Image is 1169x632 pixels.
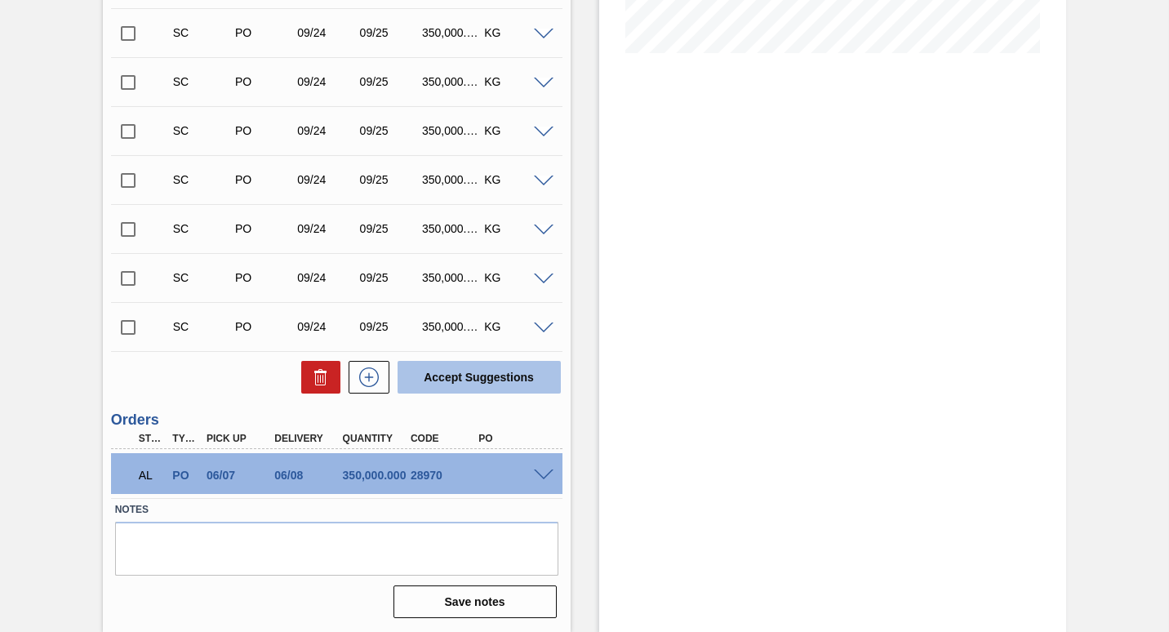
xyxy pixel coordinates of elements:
[339,469,413,482] div: 350,000.000
[393,585,557,618] button: Save notes
[293,320,360,333] div: 09/24/2025
[340,361,389,394] div: New suggestion
[169,26,236,39] div: Suggestion Created
[480,124,547,137] div: KG
[480,75,547,88] div: KG
[480,26,547,39] div: KG
[418,320,485,333] div: 350,000.000
[202,469,277,482] div: 06/07/2025
[356,124,423,137] div: 09/25/2025
[293,26,360,39] div: 09/24/2025
[231,26,298,39] div: Purchase order
[356,26,423,39] div: 09/25/2025
[270,469,344,482] div: 06/08/2025
[231,271,298,284] div: Purchase order
[293,75,360,88] div: 09/24/2025
[418,173,485,186] div: 350,000.000
[139,469,164,482] p: AL
[231,124,298,137] div: Purchase order
[168,433,202,444] div: Type
[231,222,298,235] div: Purchase order
[480,222,547,235] div: KG
[169,124,236,137] div: Suggestion Created
[398,361,561,394] button: Accept Suggestions
[115,498,558,522] label: Notes
[356,173,423,186] div: 09/25/2025
[418,271,485,284] div: 350,000.000
[169,173,236,186] div: Suggestion Created
[293,271,360,284] div: 09/24/2025
[480,173,547,186] div: KG
[474,433,549,444] div: PO
[339,433,413,444] div: Quantity
[356,75,423,88] div: 09/25/2025
[168,469,202,482] div: Purchase order
[418,75,485,88] div: 350,000.000
[169,75,236,88] div: Suggestion Created
[418,26,485,39] div: 350,000.000
[135,433,168,444] div: Step
[293,361,340,394] div: Delete Suggestions
[293,124,360,137] div: 09/24/2025
[231,320,298,333] div: Purchase order
[169,271,236,284] div: Suggestion Created
[356,271,423,284] div: 09/25/2025
[407,433,481,444] div: Code
[389,359,562,395] div: Accept Suggestions
[293,222,360,235] div: 09/24/2025
[356,222,423,235] div: 09/25/2025
[135,457,168,493] div: Awaiting Load Composition
[293,173,360,186] div: 09/24/2025
[480,271,547,284] div: KG
[480,320,547,333] div: KG
[111,412,562,429] h3: Orders
[418,124,485,137] div: 350,000.000
[418,222,485,235] div: 350,000.000
[231,75,298,88] div: Purchase order
[202,433,277,444] div: Pick up
[356,320,423,333] div: 09/25/2025
[231,173,298,186] div: Purchase order
[407,469,481,482] div: 28970
[169,222,236,235] div: Suggestion Created
[169,320,236,333] div: Suggestion Created
[270,433,344,444] div: Delivery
